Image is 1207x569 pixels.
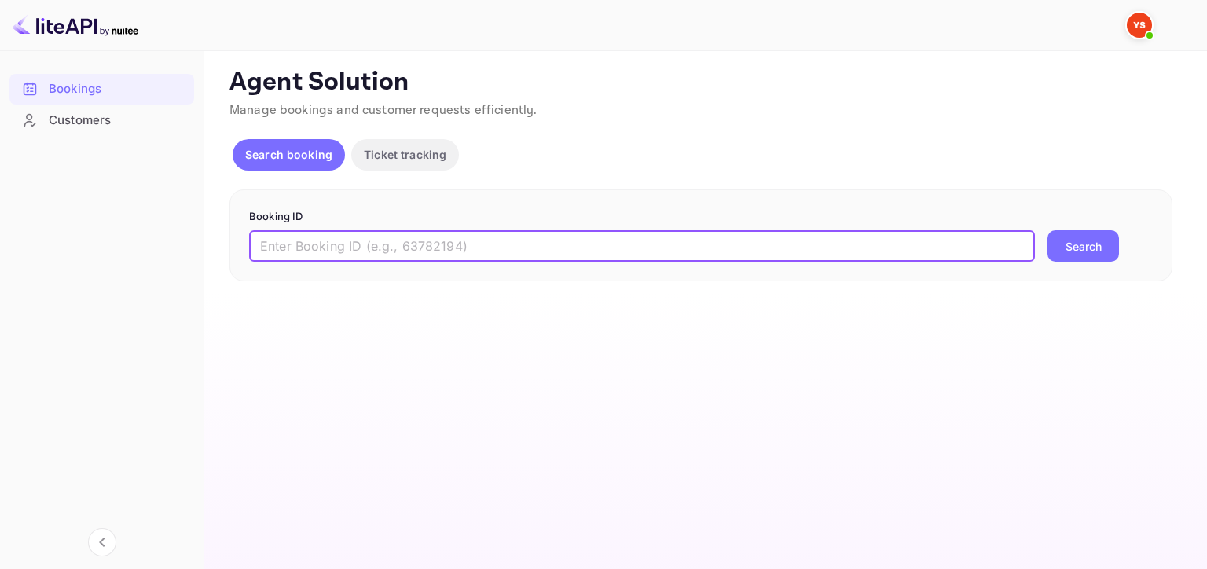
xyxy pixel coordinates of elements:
[9,105,194,134] a: Customers
[49,80,186,98] div: Bookings
[88,528,116,556] button: Collapse navigation
[1127,13,1152,38] img: Yandex Support
[1047,230,1119,262] button: Search
[249,230,1035,262] input: Enter Booking ID (e.g., 63782194)
[49,112,186,130] div: Customers
[9,105,194,136] div: Customers
[364,146,446,163] p: Ticket tracking
[13,13,138,38] img: LiteAPI logo
[249,209,1153,225] p: Booking ID
[229,67,1179,98] p: Agent Solution
[229,102,537,119] span: Manage bookings and customer requests efficiently.
[9,74,194,103] a: Bookings
[245,146,332,163] p: Search booking
[9,74,194,105] div: Bookings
